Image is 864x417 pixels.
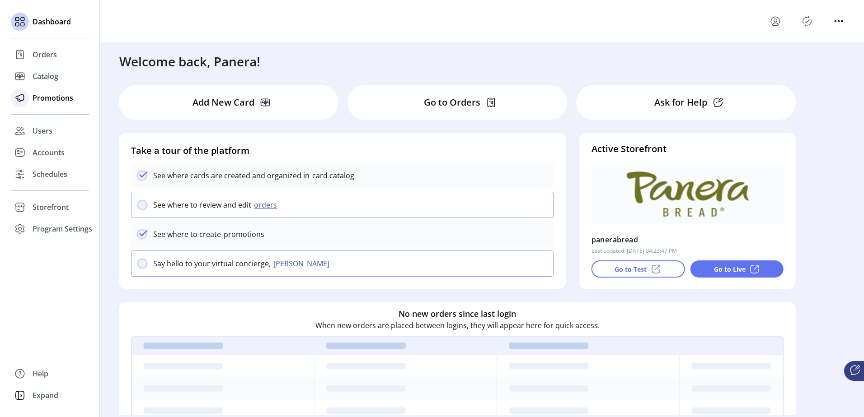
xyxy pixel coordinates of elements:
[592,247,677,255] p: Last updated: [DATE] 04:23:47 PM
[33,390,58,401] span: Expand
[153,199,251,210] p: See where to review and edit
[33,147,65,158] span: Accounts
[33,202,69,213] span: Storefront
[33,169,67,180] span: Schedules
[33,71,58,82] span: Catalog
[33,49,57,60] span: Orders
[119,52,260,71] h3: Welcome back, Panera!
[131,144,554,158] h4: Take a tour of the platform
[251,199,282,210] button: orders
[399,308,516,320] h6: No new orders since last login
[310,170,354,181] p: card catalog
[831,14,846,28] button: menu
[33,223,92,234] span: Program Settings
[153,258,271,269] p: Say hello to your virtual concierge,
[33,125,52,136] span: Users
[153,170,310,181] p: See where cards are created and organized in
[33,93,73,103] span: Promotions
[153,229,221,240] p: See where to create
[768,14,783,28] button: menu
[714,264,746,274] p: Go to Live
[800,14,814,28] button: Publisher Panel
[592,232,638,247] p: panerabread
[615,264,647,274] p: Go to Test
[193,96,254,109] p: Add New Card
[33,16,71,27] span: Dashboard
[221,229,264,240] p: promotions
[33,368,48,379] span: Help
[271,258,335,269] button: [PERSON_NAME]
[315,320,600,331] p: When new orders are placed between logins, they will appear here for quick access.
[654,96,707,109] p: Ask for Help
[592,142,784,156] h4: Active Storefront
[424,96,480,109] p: Go to Orders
